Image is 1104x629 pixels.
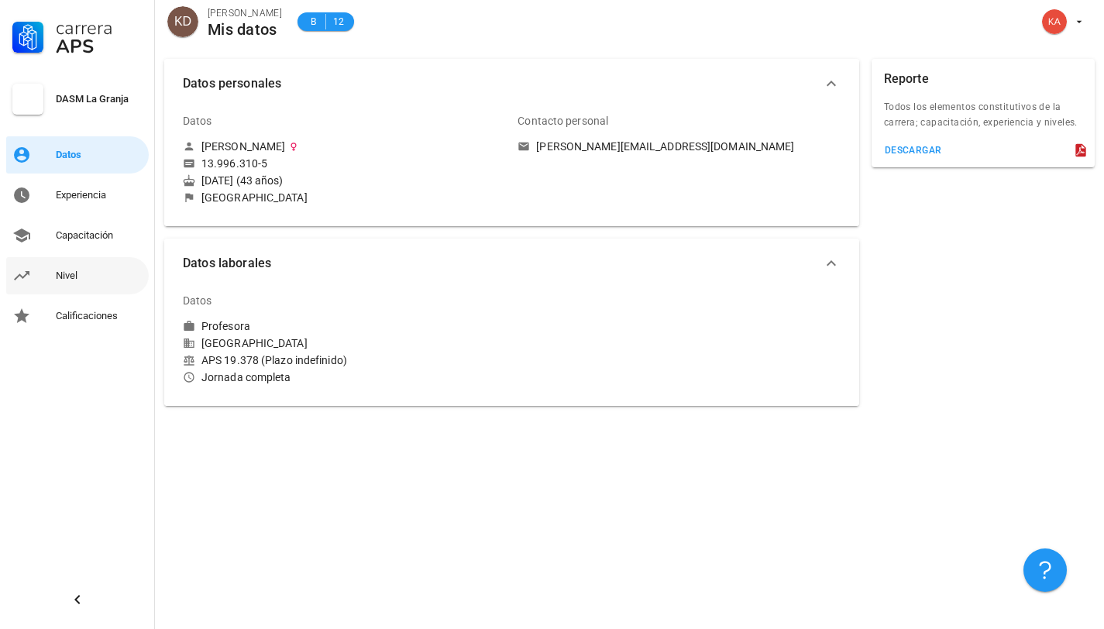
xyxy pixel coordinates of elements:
[183,353,505,367] div: APS 19.378 (Plazo indefinido)
[6,297,149,335] a: Calificaciones
[208,21,282,38] div: Mis datos
[884,145,942,156] div: descargar
[518,102,608,139] div: Contacto personal
[56,93,143,105] div: DASM La Granja
[201,139,285,153] div: [PERSON_NAME]
[332,14,345,29] span: 12
[872,99,1095,139] div: Todos los elementos constitutivos de la carrera; capacitación, experiencia y niveles.
[1042,9,1067,34] div: avatar
[884,59,929,99] div: Reporte
[56,19,143,37] div: Carrera
[183,282,212,319] div: Datos
[6,177,149,214] a: Experiencia
[56,37,143,56] div: APS
[183,336,505,350] div: [GEOGRAPHIC_DATA]
[878,139,948,161] button: descargar
[164,239,859,288] button: Datos laborales
[56,229,143,242] div: Capacitación
[518,139,840,153] a: [PERSON_NAME][EMAIL_ADDRESS][DOMAIN_NAME]
[201,156,267,170] div: 13.996.310-5
[183,73,822,95] span: Datos personales
[307,14,319,29] span: B
[56,149,143,161] div: Datos
[6,217,149,254] a: Capacitación
[6,257,149,294] a: Nivel
[201,319,250,333] div: Profesora
[174,6,191,37] span: KD
[6,136,149,174] a: Datos
[167,6,198,37] div: avatar
[201,191,308,205] div: [GEOGRAPHIC_DATA]
[183,174,505,187] div: [DATE] (43 años)
[183,253,822,274] span: Datos laborales
[164,59,859,108] button: Datos personales
[536,139,794,153] div: [PERSON_NAME][EMAIL_ADDRESS][DOMAIN_NAME]
[56,270,143,282] div: Nivel
[56,310,143,322] div: Calificaciones
[208,5,282,21] div: [PERSON_NAME]
[183,102,212,139] div: Datos
[56,189,143,201] div: Experiencia
[183,370,505,384] div: Jornada completa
